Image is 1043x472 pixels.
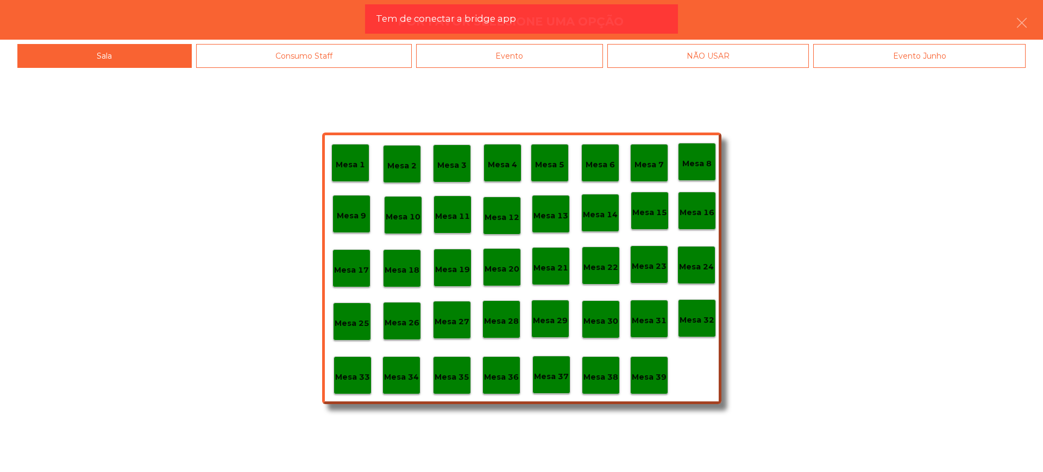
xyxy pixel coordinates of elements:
[583,315,618,328] p: Mesa 30
[485,211,519,224] p: Mesa 12
[384,371,419,383] p: Mesa 34
[583,209,618,221] p: Mesa 14
[583,261,618,274] p: Mesa 22
[680,206,714,219] p: Mesa 16
[679,261,714,273] p: Mesa 24
[533,262,568,274] p: Mesa 21
[632,206,667,219] p: Mesa 15
[586,159,615,171] p: Mesa 6
[435,371,469,383] p: Mesa 35
[437,159,467,172] p: Mesa 3
[607,44,809,68] div: NÃO USAR
[533,314,568,327] p: Mesa 29
[337,210,366,222] p: Mesa 9
[435,210,470,223] p: Mesa 11
[632,260,667,273] p: Mesa 23
[488,159,517,171] p: Mesa 4
[335,317,369,330] p: Mesa 25
[813,44,1026,68] div: Evento Junho
[682,158,712,170] p: Mesa 8
[484,371,519,383] p: Mesa 36
[680,314,714,326] p: Mesa 32
[385,317,419,329] p: Mesa 26
[634,159,664,171] p: Mesa 7
[533,210,568,222] p: Mesa 13
[435,316,469,328] p: Mesa 27
[335,371,370,383] p: Mesa 33
[632,314,667,327] p: Mesa 31
[376,12,516,26] span: Tem de conectar a bridge app
[416,44,603,68] div: Evento
[387,160,417,172] p: Mesa 2
[632,371,667,383] p: Mesa 39
[385,264,419,276] p: Mesa 18
[484,315,519,328] p: Mesa 28
[485,263,519,275] p: Mesa 20
[196,44,412,68] div: Consumo Staff
[386,211,420,223] p: Mesa 10
[435,263,470,276] p: Mesa 19
[583,371,618,383] p: Mesa 38
[336,159,365,171] p: Mesa 1
[535,159,564,171] p: Mesa 5
[534,370,569,383] p: Mesa 37
[17,44,192,68] div: Sala
[334,264,369,276] p: Mesa 17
